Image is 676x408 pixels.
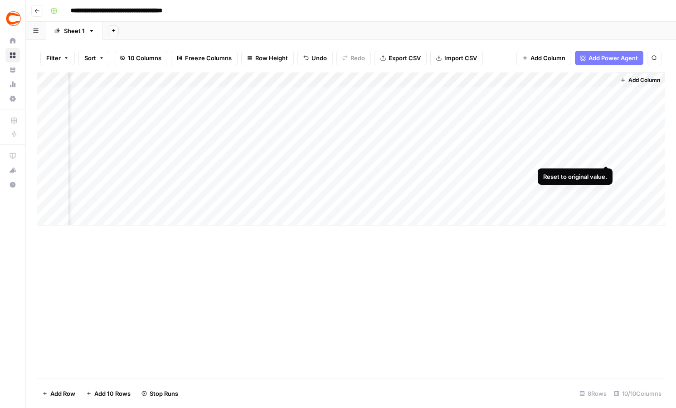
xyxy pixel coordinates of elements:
[37,386,81,401] button: Add Row
[185,53,232,62] span: Freeze Columns
[94,389,131,398] span: Add 10 Rows
[311,53,327,62] span: Undo
[46,53,61,62] span: Filter
[530,53,565,62] span: Add Column
[336,51,371,65] button: Redo
[81,386,136,401] button: Add 10 Rows
[389,53,421,62] span: Export CSV
[78,51,110,65] button: Sort
[5,91,20,106] a: Settings
[46,22,102,40] a: Sheet 1
[617,74,664,86] button: Add Column
[516,51,571,65] button: Add Column
[588,53,638,62] span: Add Power Agent
[5,10,22,27] img: Covers Logo
[610,386,665,401] div: 10/10 Columns
[5,178,20,192] button: Help + Support
[171,51,238,65] button: Freeze Columns
[64,26,85,35] div: Sheet 1
[350,53,365,62] span: Redo
[374,51,427,65] button: Export CSV
[136,386,184,401] button: Stop Runs
[5,62,20,77] a: Your Data
[297,51,333,65] button: Undo
[255,53,288,62] span: Row Height
[5,163,20,178] button: What's new?
[576,386,610,401] div: 8 Rows
[5,77,20,91] a: Usage
[6,163,19,177] div: What's new?
[150,389,178,398] span: Stop Runs
[128,53,161,62] span: 10 Columns
[5,7,20,30] button: Workspace: Covers
[430,51,483,65] button: Import CSV
[5,34,20,48] a: Home
[5,48,20,62] a: Browse
[444,53,477,62] span: Import CSV
[241,51,294,65] button: Row Height
[628,76,660,84] span: Add Column
[5,149,20,163] a: AirOps Academy
[575,51,643,65] button: Add Power Agent
[114,51,167,65] button: 10 Columns
[543,172,607,181] div: Reset to original value.
[84,53,96,62] span: Sort
[50,389,75,398] span: Add Row
[40,51,75,65] button: Filter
